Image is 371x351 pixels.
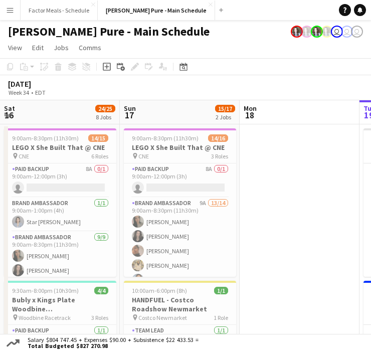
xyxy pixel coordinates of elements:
span: 17 [122,109,136,121]
div: [DATE] [8,79,69,89]
span: Comms [79,43,101,52]
h3: LEGO X She Built That @ CNE [4,143,116,152]
span: 6 Roles [91,152,108,160]
span: Edit [32,43,44,52]
app-job-card: 9:00am-8:30pm (11h30m)14/15LEGO X She Built That @ CNE CNE6 RolesPaid Backup8A0/19:00am-12:00pm (... [4,128,116,277]
app-user-avatar: Tifany Scifo [341,26,353,38]
span: Sat [4,104,15,113]
app-user-avatar: Ashleigh Rains [321,26,333,38]
span: Costco Newmarket [138,314,187,321]
span: Total Budgeted $827 270.98 [28,343,199,349]
span: 10:00am-6:00pm (8h) [132,287,187,294]
span: Jobs [54,43,69,52]
app-job-card: 9:00am-8:30pm (11h30m)14/16LEGO X She Built That @ CNE CNE3 RolesPaid Backup8A0/19:00am-12:00pm (... [124,128,236,277]
span: Woodbine Racetrack [19,314,71,321]
span: 1/1 [214,287,228,294]
div: Salary $804 747.45 + Expenses $90.00 + Subsistence $22 433.53 = [22,337,201,349]
span: 9:00am-8:30pm (11h30m) [12,134,79,142]
span: 4/4 [94,287,108,294]
span: 3 Roles [91,314,108,321]
span: Week 34 [6,89,31,96]
a: Jobs [50,41,73,54]
span: 14/16 [208,134,228,142]
span: 14/15 [88,134,108,142]
h3: Bubly x Kings Plate Woodbine [GEOGRAPHIC_DATA] [4,295,116,313]
span: 24/25 [95,105,115,112]
div: 8 Jobs [96,113,115,121]
span: 9:30am-8:00pm (10h30m) [12,287,79,294]
button: [PERSON_NAME] Pure - Main Schedule [98,1,215,20]
span: 3 Roles [211,152,228,160]
app-user-avatar: Tifany Scifo [351,26,363,38]
span: CNE [19,152,29,160]
div: EDT [35,89,46,96]
button: Factor Meals - Schedule [21,1,98,20]
app-user-avatar: Tifany Scifo [331,26,343,38]
span: 16 [3,109,15,121]
app-user-avatar: Ashleigh Rains [301,26,313,38]
span: 9:00am-8:30pm (11h30m) [132,134,199,142]
a: View [4,41,26,54]
span: 18 [242,109,257,121]
span: CNE [138,152,149,160]
span: View [8,43,22,52]
a: Edit [28,41,48,54]
a: Comms [75,41,105,54]
app-card-role: Paid Backup8A0/19:00am-12:00pm (3h) [124,163,236,198]
app-user-avatar: Ashleigh Rains [291,26,303,38]
app-card-role: Brand Ambassador1/19:00am-1:00pm (4h)Star [PERSON_NAME] [4,198,116,232]
h3: LEGO X She Built That @ CNE [124,143,236,152]
span: 1 Role [214,314,228,321]
h1: [PERSON_NAME] Pure - Main Schedule [8,24,210,39]
app-card-role: Paid Backup8A0/19:00am-12:00pm (3h) [4,163,116,198]
span: Mon [244,104,257,113]
div: 2 Jobs [216,113,235,121]
app-user-avatar: Ashleigh Rains [311,26,323,38]
span: Sun [124,104,136,113]
span: 15/17 [215,105,235,112]
h3: HANDFUEL - Costco Roadshow Newmarket [124,295,236,313]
